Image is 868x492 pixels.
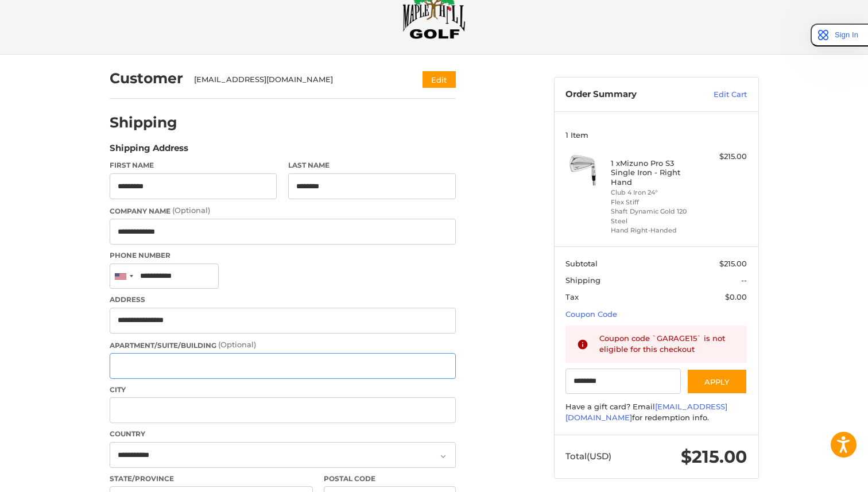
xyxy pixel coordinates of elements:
[110,205,456,216] label: Company Name
[565,369,681,394] input: Gift Certificate or Coupon Code
[110,250,456,261] label: Phone Number
[288,160,456,171] label: Last Name
[565,130,747,140] h3: 1 Item
[741,276,747,285] span: --
[689,89,747,100] a: Edit Cart
[611,158,699,187] h4: 1 x Mizuno Pro S3 Single Iron - Right Hand
[110,160,277,171] label: First Name
[565,451,611,462] span: Total (USD)
[110,474,313,484] label: State/Province
[565,401,747,424] div: Have a gift card? Email for redemption info.
[565,276,600,285] span: Shipping
[565,259,598,268] span: Subtotal
[172,206,210,215] small: (Optional)
[110,69,183,87] h2: Customer
[611,226,699,235] li: Hand Right-Handed
[110,339,456,351] label: Apartment/Suite/Building
[194,74,400,86] div: [EMAIL_ADDRESS][DOMAIN_NAME]
[702,151,747,162] div: $215.00
[719,259,747,268] span: $215.00
[423,71,456,88] button: Edit
[110,385,456,395] label: City
[611,207,699,226] li: Shaft Dynamic Gold 120 Steel
[687,369,747,394] button: Apply
[725,292,747,301] span: $0.00
[611,188,699,197] li: Club 4 Iron 24°
[681,446,747,467] span: $215.00
[565,309,617,319] a: Coupon Code
[218,340,256,349] small: (Optional)
[773,461,868,492] iframe: Google Customer Reviews
[611,197,699,207] li: Flex Stiff
[324,474,456,484] label: Postal Code
[110,142,188,160] legend: Shipping Address
[565,292,579,301] span: Tax
[565,89,689,100] h3: Order Summary
[599,333,736,355] div: Coupon code `GARAGE15` is not eligible for this checkout
[110,295,456,305] label: Address
[110,429,456,439] label: Country
[110,264,137,289] div: United States: +1
[110,114,177,131] h2: Shipping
